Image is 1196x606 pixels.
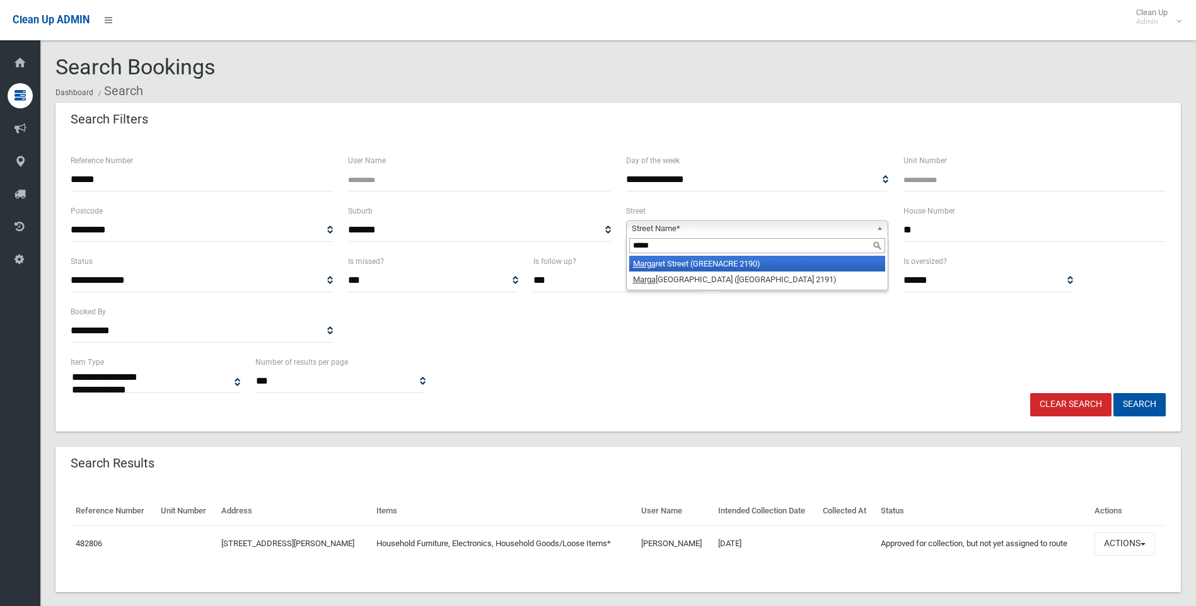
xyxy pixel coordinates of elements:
[13,14,90,26] span: Clean Up ADMIN
[626,204,646,218] label: Street
[876,525,1089,562] td: Approved for collection, but not yet assigned to route
[876,497,1089,525] th: Status
[71,154,133,168] label: Reference Number
[713,497,818,525] th: Intended Collection Date
[348,204,373,218] label: Suburb
[626,154,680,168] label: Day of the week
[1089,497,1166,525] th: Actions
[55,88,93,97] a: Dashboard
[348,254,384,268] label: Is missed?
[71,305,106,319] label: Booked By
[903,204,955,218] label: House Number
[55,451,170,476] header: Search Results
[71,254,93,268] label: Status
[1130,8,1180,26] span: Clean Up
[348,154,386,168] label: User Name
[221,539,354,548] a: [STREET_ADDRESS][PERSON_NAME]
[71,204,103,218] label: Postcode
[71,355,104,369] label: Item Type
[633,275,656,284] em: Marga
[255,355,348,369] label: Number of results per page
[818,497,876,525] th: Collected At
[713,525,818,562] td: [DATE]
[1136,17,1168,26] small: Admin
[76,539,102,548] a: 482806
[629,256,885,272] li: ret Street (GREENACRE 2190)
[156,497,216,525] th: Unit Number
[1030,393,1112,416] a: Clear Search
[533,254,576,268] label: Is follow up?
[55,107,163,132] header: Search Filters
[636,497,712,525] th: User Name
[629,272,885,287] li: [GEOGRAPHIC_DATA] ([GEOGRAPHIC_DATA] 2191)
[1113,393,1166,416] button: Search
[903,254,947,268] label: Is oversized?
[632,221,871,236] span: Street Name*
[216,497,371,525] th: Address
[371,497,636,525] th: Items
[371,525,636,562] td: Household Furniture, Electronics, Household Goods/Loose Items*
[903,154,947,168] label: Unit Number
[95,79,143,103] li: Search
[633,259,656,268] em: Marga
[1094,532,1155,556] button: Actions
[55,54,216,79] span: Search Bookings
[71,497,156,525] th: Reference Number
[636,525,712,562] td: [PERSON_NAME]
